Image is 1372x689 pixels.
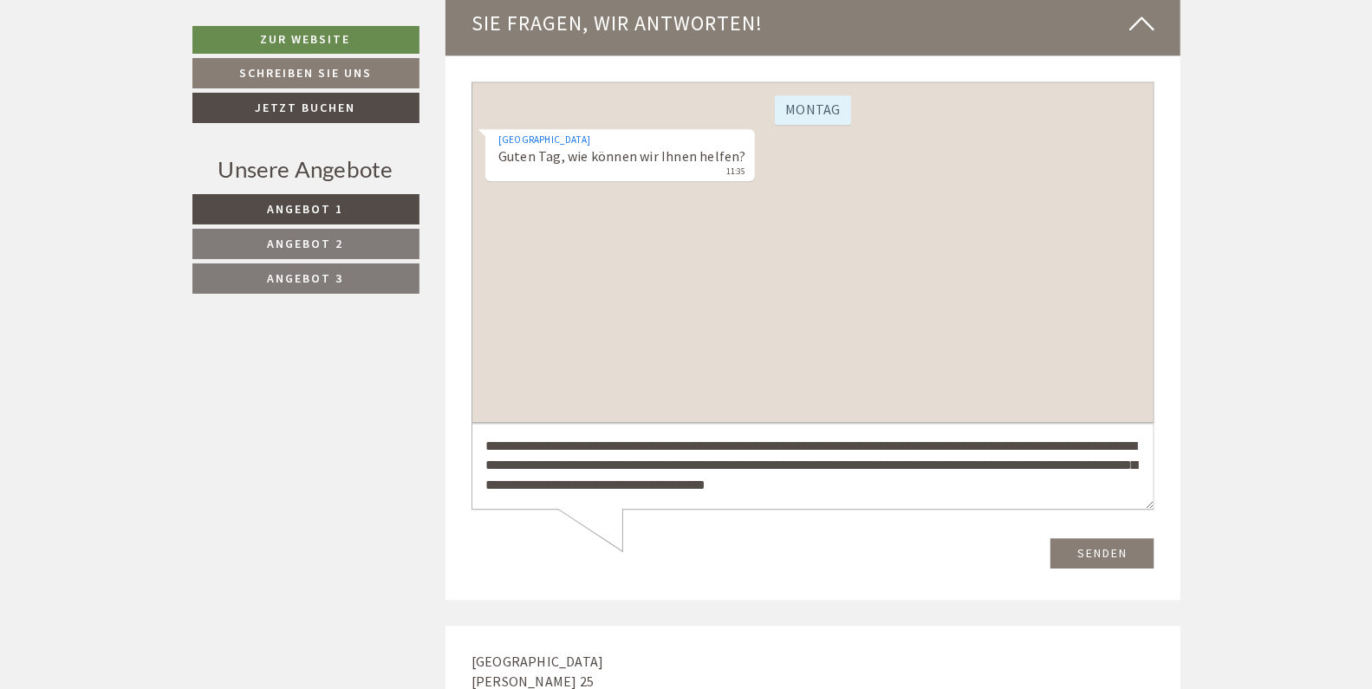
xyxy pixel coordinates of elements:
[192,58,419,88] a: Schreiben Sie uns
[471,653,603,670] span: [GEOGRAPHIC_DATA]
[268,270,344,286] span: Angebot 3
[192,26,419,54] a: Zur Website
[268,201,344,217] span: Angebot 1
[27,85,275,97] small: 11:35
[579,457,683,487] button: Senden
[192,153,419,185] div: Unsere Angebote
[14,48,283,101] div: Guten Tag, wie können wir Ihnen helfen?
[27,51,275,65] div: [GEOGRAPHIC_DATA]
[192,93,419,123] a: Jetzt buchen
[268,236,344,251] span: Angebot 2
[303,14,379,43] div: Montag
